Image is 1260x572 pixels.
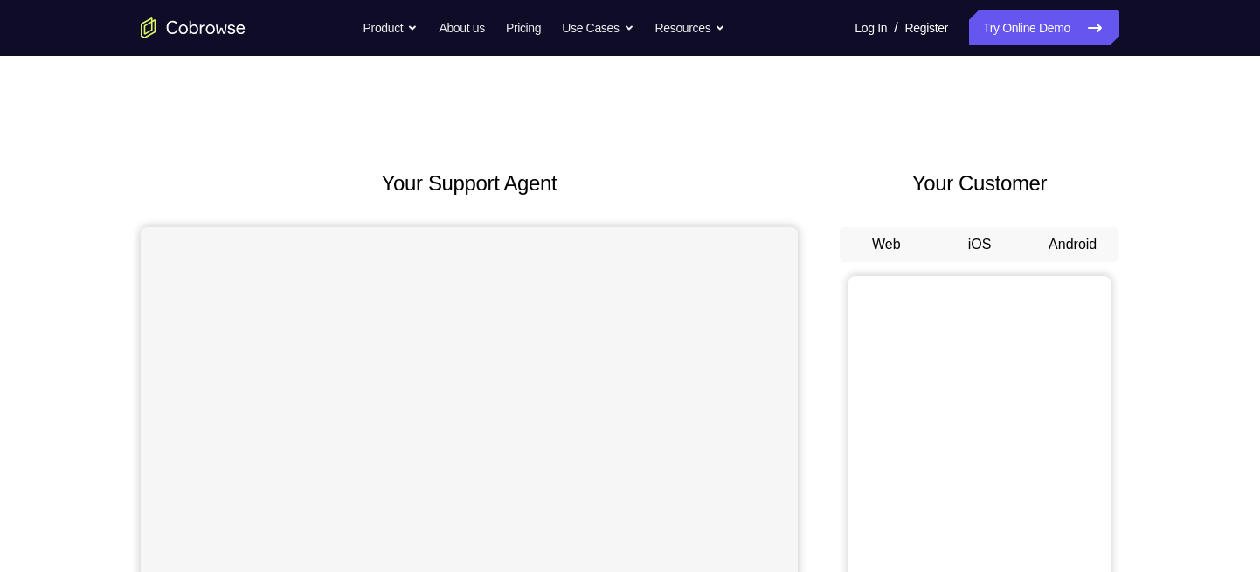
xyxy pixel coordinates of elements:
[840,227,933,262] button: Web
[439,10,484,45] a: About us
[969,10,1119,45] a: Try Online Demo
[655,10,726,45] button: Resources
[840,168,1119,199] h2: Your Customer
[562,10,633,45] button: Use Cases
[363,10,419,45] button: Product
[141,17,246,38] a: Go to the home page
[855,10,887,45] a: Log In
[506,10,541,45] a: Pricing
[1026,227,1119,262] button: Android
[933,227,1027,262] button: iOS
[141,168,798,199] h2: Your Support Agent
[905,10,948,45] a: Register
[894,17,897,38] span: /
